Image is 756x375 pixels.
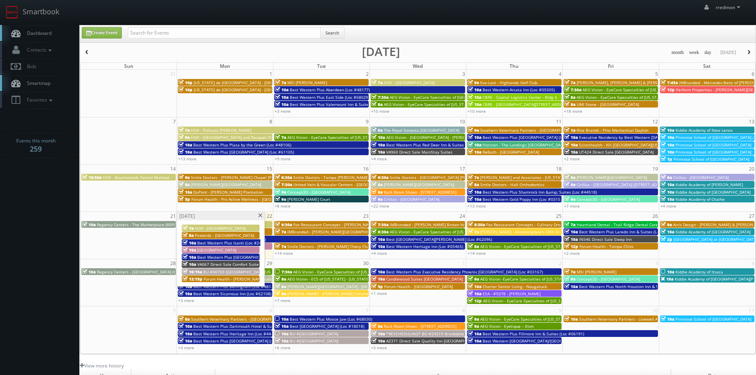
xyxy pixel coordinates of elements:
[124,63,133,69] span: Sun
[290,316,372,322] span: Best Western Plus Moose Jaw (Loc #68030)
[287,135,441,140] span: AEG Vision - EyeCare Specialties of [US_STATE] – EyeCare in [GEOGRAPHIC_DATA]
[128,27,321,38] input: Search for Events
[480,323,534,329] span: AEG Vision - Eyetique – Eton
[467,250,486,256] a: +14 more
[275,87,289,92] span: 10a
[320,27,344,39] button: Search
[564,269,575,275] span: 7a
[386,276,503,282] span: Candlewood Suites [GEOGRAPHIC_DATA] [GEOGRAPHIC_DATA]
[386,331,504,337] span: *RESCHEDULING* BU #24319 Brookdale [GEOGRAPHIC_DATA]
[480,80,537,85] span: Eva-Last - Highlands Golf Club
[608,63,614,69] span: Fri
[675,316,751,322] span: Primrose School of [GEOGRAPHIC_DATA]
[179,291,192,296] span: 10a
[179,316,190,322] span: 8a
[675,127,733,133] span: Kiddie Academy of New Lenox
[564,229,578,235] span: 10a
[287,284,400,289] span: [PERSON_NAME][GEOGRAPHIC_DATA] - [GEOGRAPHIC_DATA]
[191,316,289,322] span: Southern Veterinary Partners - [GEOGRAPHIC_DATA]
[564,284,578,289] span: 10a
[290,323,364,329] span: Best [GEOGRAPHIC_DATA] (Loc #18018)
[468,94,481,100] span: 10a
[577,196,640,202] span: Concept3D - [GEOGRAPHIC_DATA]
[579,284,694,289] span: Best Western Plus North Houston Inn & Suites (Loc #44475)
[390,222,483,227] span: iMBranded - [PERSON_NAME] Brown Volkswagen
[23,96,54,103] span: Favorites
[183,233,194,238] span: 8a
[191,135,276,140] span: HGV - [GEOGRAPHIC_DATA] and Racquet Club
[179,87,192,92] span: 10p
[675,196,725,202] span: Kiddie Academy of Olathe
[483,142,567,148] span: Horizon - The Landings [GEOGRAPHIC_DATA]
[564,135,578,140] span: 10a
[178,298,194,303] a: +3 more
[483,87,555,92] span: Best Western Arcata Inn (Loc #05505)
[293,175,428,180] span: Smile Doctors - Tampa [PERSON_NAME] [PERSON_NAME] Orthodontics
[661,87,675,92] span: 12p
[179,175,190,180] span: 6a
[468,87,481,92] span: 10a
[183,240,196,246] span: 10a
[468,276,479,282] span: 9a
[191,175,323,180] span: Smile Doctors - [PERSON_NAME] Chapel [PERSON_NAME] Orthodontic
[718,48,739,58] button: [DATE]
[287,189,350,195] span: Concept3D - [GEOGRAPHIC_DATA]
[191,196,301,202] span: Forum Health - Pro Active Wellness - [GEOGRAPHIC_DATA]
[195,225,246,231] span: HGV - [GEOGRAPHIC_DATA]
[661,175,672,180] span: 9a
[669,48,687,58] button: month
[317,63,326,69] span: Tue
[483,331,584,337] span: Best Western Plus Fillmore Inn & Suites (Loc #06191)
[197,269,344,275] span: AEG Vision - EyeCare Specialties of [US_STATE] – Southwest Orlando Eye Care
[468,229,479,235] span: 7a
[468,175,479,180] span: 7a
[97,269,187,275] span: Regency Centers - [GEOGRAPHIC_DATA] (63020)
[275,276,286,282] span: 8a
[193,323,305,329] span: Best Western Plus Dartmouth Hotel & Suites (Loc #65013)
[384,127,459,133] span: The Royal Sonesta [GEOGRAPHIC_DATA]
[564,102,575,107] span: 8a
[275,175,292,180] span: 6:30a
[660,203,676,209] a: +4 more
[468,323,479,329] span: 9a
[390,175,517,180] span: Smile Doctors - [GEOGRAPHIC_DATA] [PERSON_NAME] Orthodontics
[275,203,290,209] a: +8 more
[371,222,389,227] span: 7:30a
[179,189,192,195] span: 10a
[193,142,291,148] span: Best Western Plus Plaza by the Green (Loc #48106)
[275,345,290,350] a: +6 more
[197,247,236,253] span: [GEOGRAPHIC_DATA]
[661,196,674,202] span: 10a
[390,94,560,100] span: AEG Vision - EyeCare Specialties of [GEOGRAPHIC_DATA][US_STATE] - [GEOGRAPHIC_DATA]
[468,291,481,296] span: 10a
[661,80,678,85] span: 7:45a
[371,284,383,289] span: 5p
[371,244,385,249] span: 10a
[82,269,96,275] span: 10a
[193,189,263,195] span: DuPont - [PERSON_NAME] Plantation
[675,149,751,155] span: Primrose School of [GEOGRAPHIC_DATA]
[483,291,541,296] span: ESA - #9378 - [PERSON_NAME]
[287,80,327,85] span: MSI [PERSON_NAME]
[480,175,605,180] span: [PERSON_NAME] and Associates - [US_STATE][GEOGRAPHIC_DATA]
[179,80,192,85] span: 10p
[468,182,479,187] span: 8a
[564,222,575,227] span: 7a
[82,27,122,38] a: Create Event
[483,189,597,195] span: Best Western Plus Shamrock Inn &amp; Suites (Loc #44518)
[275,338,289,344] span: 10a
[564,108,582,114] a: +18 more
[661,276,673,282] span: 10a
[103,175,169,180] span: HGV - Beachwoods Partial Reshoot
[384,189,456,195] span: Rack Room Shoes - [STREET_ADDRESS]
[179,284,192,289] span: 10a
[564,127,575,133] span: 1a
[275,250,293,256] a: +14 more
[579,316,737,322] span: Southern Veterinary Partners - Livewell Animal Urgent Care of [GEOGRAPHIC_DATA]
[293,182,395,187] span: United Vein & Vascular Centers - [GEOGRAPHIC_DATA]
[191,182,261,187] span: [PERSON_NAME][GEOGRAPHIC_DATA]
[23,46,54,53] span: Contacts
[275,189,286,195] span: 9a
[275,323,289,329] span: 10a
[371,127,383,133] span: 9a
